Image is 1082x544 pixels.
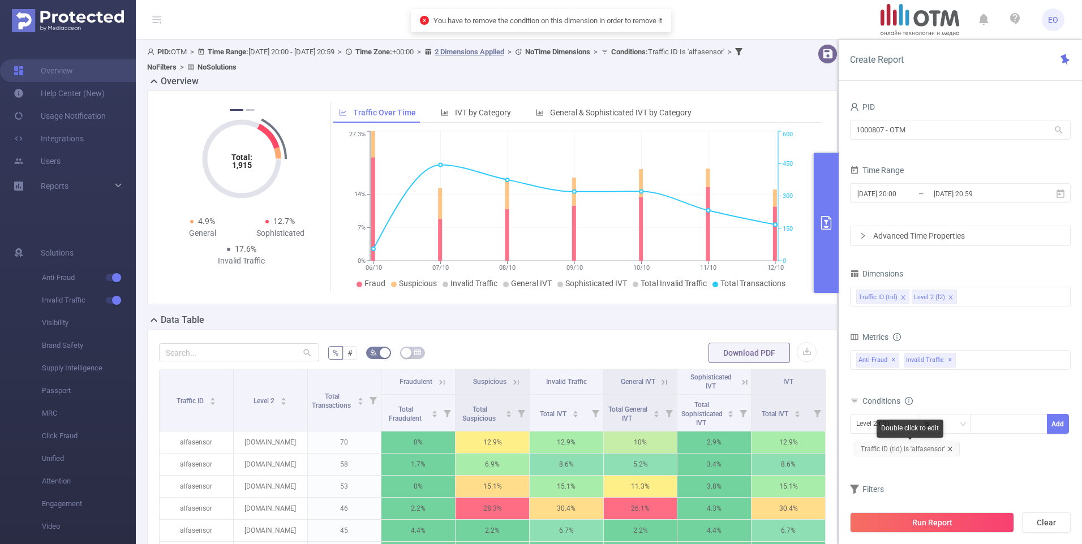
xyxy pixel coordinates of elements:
[42,470,136,493] span: Attention
[450,279,497,288] span: Invalid Traffic
[572,409,578,412] i: icon: caret-up
[850,102,859,111] i: icon: user
[530,431,603,453] p: 12.9%
[281,396,287,399] i: icon: caret-up
[308,520,381,541] p: 45
[432,409,438,412] i: icon: caret-up
[850,102,875,111] span: PID
[752,498,825,519] p: 30.4%
[355,48,392,56] b: Time Zone:
[850,512,1014,533] button: Run Report
[752,454,825,475] p: 8.6%
[42,379,136,402] span: Passport
[566,264,582,271] tspan: 09/10
[877,420,943,438] div: Double click to edit
[334,48,345,56] span: >
[914,290,945,305] div: Level 2 (l2)
[431,409,438,416] div: Sort
[550,108,692,117] span: General & Sophisticated IVT by Category
[14,127,84,150] a: Integrations
[42,493,136,515] span: Engagement
[456,431,529,453] p: 12.9%
[234,454,307,475] p: [DOMAIN_NAME]
[160,454,233,475] p: alfasensor
[720,279,785,288] span: Total Transactions
[633,264,649,271] tspan: 10/10
[147,63,177,71] b: No Filters
[904,353,956,368] span: Invalid Traffic
[499,264,516,271] tspan: 08/10
[209,400,216,404] i: icon: caret-down
[161,75,199,88] h2: Overview
[604,431,677,453] p: 10%
[432,413,438,416] i: icon: caret-down
[41,175,68,197] a: Reports
[234,498,307,519] p: [DOMAIN_NAME]
[456,498,529,519] p: 28.3%
[254,397,276,405] span: Level 2
[234,476,307,497] p: [DOMAIN_NAME]
[783,225,793,232] tspan: 150
[308,498,381,519] p: 46
[851,226,1070,245] div: icon: rightAdvanced Time Properties
[203,255,281,267] div: Invalid Traffic
[381,476,455,497] p: 0%
[420,16,429,25] i: icon: close-circle
[1048,8,1058,31] span: EO
[795,409,801,412] i: icon: caret-up
[231,153,252,162] tspan: Total:
[752,431,825,453] p: 12.9%
[727,409,734,416] div: Sort
[242,227,320,239] div: Sophisticated
[235,244,256,253] span: 17.6%
[850,54,904,65] span: Create Report
[505,413,512,416] i: icon: caret-down
[900,295,906,301] i: icon: close
[850,166,904,175] span: Time Range
[809,395,825,431] i: Filter menu
[42,266,136,289] span: Anti-Fraud
[14,59,73,82] a: Overview
[347,348,353,357] span: #
[41,241,74,264] span: Solutions
[358,400,364,404] i: icon: caret-down
[12,9,124,32] img: Protected Media
[530,520,603,541] p: 6.7%
[856,186,948,201] input: Start date
[783,131,793,139] tspan: 600
[728,413,734,416] i: icon: caret-down
[752,520,825,541] p: 6.7%
[783,193,793,200] tspan: 300
[435,48,504,56] u: 2 Dimensions Applied
[42,312,136,334] span: Visibility
[160,431,233,453] p: alfasensor
[654,409,660,412] i: icon: caret-up
[677,498,751,519] p: 4.3%
[654,413,660,416] i: icon: caret-down
[389,405,423,422] span: Total Fraudulent
[709,343,790,363] button: Download PDF
[700,264,716,271] tspan: 11/10
[525,48,590,56] b: No Time Dimensions
[147,48,745,71] span: OTM [DATE] 20:00 - [DATE] 20:59 +00:00
[924,415,937,433] div: Is
[505,409,512,412] i: icon: caret-up
[273,217,295,226] span: 12.7%
[42,334,136,357] span: Brand Safety
[42,357,136,379] span: Supply Intelligence
[230,109,243,111] button: 1
[621,378,655,386] span: General IVT
[42,289,136,312] span: Invalid Traffic
[590,48,601,56] span: >
[14,150,61,172] a: Users
[187,48,197,56] span: >
[850,333,888,342] span: Metrics
[948,353,952,367] span: ✕
[381,454,455,475] p: 1.7%
[1047,414,1069,434] button: Add
[354,191,366,198] tspan: 14%
[608,405,647,422] span: Total General IVT
[197,63,237,71] b: No Solutions
[462,405,497,422] span: Total Suspicious
[783,378,793,386] span: IVT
